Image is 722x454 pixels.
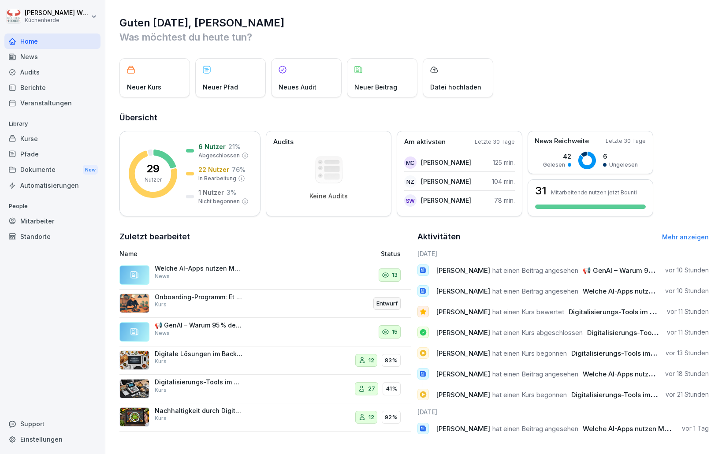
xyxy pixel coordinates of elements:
img: u5o6hwt2vfcozzv2rxj2ipth.png [119,379,149,398]
p: 76 % [232,165,246,174]
p: Kurs [155,386,167,394]
p: Ungelesen [609,161,638,169]
p: Neuer Kurs [127,82,161,92]
p: vor 18 Stunden [665,369,709,378]
h6: [DATE] [417,249,709,258]
span: hat einen Beitrag angesehen [492,266,578,275]
a: Pfade [4,146,100,162]
a: Mehr anzeigen [662,233,709,241]
div: New [83,165,98,175]
a: DokumenteNew [4,162,100,178]
p: Letzte 30 Tage [606,137,646,145]
div: NZ [404,175,417,188]
p: vor 21 Stunden [666,390,709,399]
span: [PERSON_NAME] [436,424,490,433]
span: Digitalisierungs-Tools im Gästebereich [569,308,693,316]
a: Nachhaltigkeit durch Digitalisierung in der GastronomieKurs1292% [119,403,411,432]
p: Neuer Pfad [203,82,238,92]
a: Mitarbeiter [4,213,100,229]
p: Neuer Beitrag [354,82,397,92]
p: vor 1 Tag [682,424,709,433]
div: Support [4,416,100,432]
h2: Aktivitäten [417,231,461,243]
p: News [155,329,170,337]
p: vor 11 Stunden [667,328,709,337]
p: News Reichweite [535,136,589,146]
p: 12 [368,356,374,365]
span: hat einen Kurs abgeschlossen [492,328,583,337]
p: Neues Audit [279,82,316,92]
p: Datei hochladen [430,82,481,92]
a: Audits [4,64,100,80]
p: News [155,272,170,280]
p: 42 [543,152,571,161]
p: vor 10 Stunden [665,266,709,275]
p: Digitale Lösungen im Backoffice, Produktion und Mitarbeiter [155,350,243,358]
h1: Guten [DATE], [PERSON_NAME] [119,16,709,30]
span: Digitalisierungs-Tools im Gästebereich [571,349,696,357]
p: Name [119,249,300,258]
span: [PERSON_NAME] [436,266,490,275]
p: Kurs [155,301,167,309]
p: vor 10 Stunden [665,287,709,295]
p: Welche AI-Apps nutzen Menschen wirklich? Der aktuelle Halbjahresreport von a16z bringt es auf den... [155,264,243,272]
p: 3 % [227,188,236,197]
span: [PERSON_NAME] [436,391,490,399]
p: 21 % [228,142,241,151]
h2: Zuletzt bearbeitet [119,231,411,243]
a: News [4,49,100,64]
span: hat einen Beitrag angesehen [492,424,578,433]
a: Standorte [4,229,100,244]
h2: Übersicht [119,112,709,124]
p: Nachhaltigkeit durch Digitalisierung in der Gastronomie [155,407,243,415]
p: Status [381,249,401,258]
p: Audits [273,137,294,147]
span: [PERSON_NAME] [436,328,490,337]
h3: 31 [535,186,547,196]
a: Home [4,33,100,49]
p: Letzte 30 Tage [475,138,515,146]
a: Berichte [4,80,100,95]
p: Digitalisierungs-Tools im Gästebereich [155,378,243,386]
span: [PERSON_NAME] [436,349,490,357]
span: hat einen Kurs bewertet [492,308,564,316]
span: hat einen Kurs begonnen [492,391,567,399]
p: Kurs [155,357,167,365]
span: Digitalisierungs-Tools im Gästebereich [587,328,711,337]
p: 6 [603,152,638,161]
a: 📢 GenAI – Warum 95 % der Unternehmen scheitern (und wie du es besser machst) Ein aktueller Berich... [119,318,411,346]
span: [PERSON_NAME] [436,287,490,295]
span: hat einen Beitrag angesehen [492,370,578,378]
p: vor 11 Stunden [667,307,709,316]
p: 104 min. [492,177,515,186]
p: Küchenherde [25,17,89,23]
a: Automatisierungen [4,178,100,193]
p: 125 min. [493,158,515,167]
a: Kurse [4,131,100,146]
a: Einstellungen [4,432,100,447]
p: Library [4,117,100,131]
p: Entwurf [376,299,398,308]
p: Onboarding-Programm: Et Jeföhl – Kölsche Küche neu gedacht [155,293,243,301]
p: 📢 GenAI – Warum 95 % der Unternehmen scheitern (und wie du es besser machst) Ein aktueller Berich... [155,321,243,329]
img: xu6l737wakikim15m16l3o4n.png [119,294,149,313]
p: 1 Nutzer [198,188,224,197]
a: Welche AI-Apps nutzen Menschen wirklich? Der aktuelle Halbjahresreport von a16z bringt es auf den... [119,261,411,290]
span: [PERSON_NAME] [436,308,490,316]
p: 92% [385,413,398,422]
div: Veranstaltungen [4,95,100,111]
p: Gelesen [543,161,565,169]
div: Dokumente [4,162,100,178]
h6: [DATE] [417,407,709,417]
p: People [4,199,100,213]
div: MC [404,156,417,169]
span: [PERSON_NAME] [436,370,490,378]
